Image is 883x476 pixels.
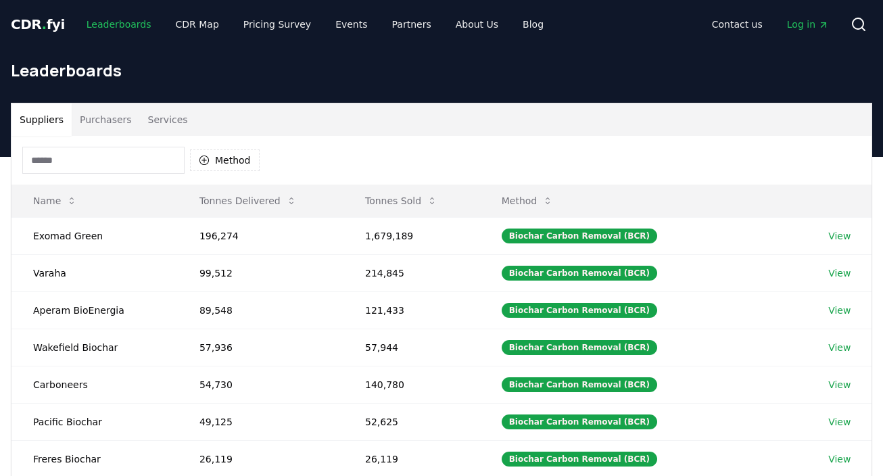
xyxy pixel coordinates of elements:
a: View [828,452,851,466]
td: 121,433 [343,291,480,329]
a: Contact us [701,12,773,37]
button: Name [22,187,88,214]
td: Pacific Biochar [11,403,178,440]
div: Biochar Carbon Removal (BCR) [502,340,657,355]
a: View [828,341,851,354]
div: Biochar Carbon Removal (BCR) [502,377,657,392]
span: Log in [787,18,829,31]
a: View [828,229,851,243]
nav: Main [701,12,840,37]
td: 57,944 [343,329,480,366]
td: 89,548 [178,291,343,329]
a: About Us [445,12,509,37]
td: 140,780 [343,366,480,403]
h1: Leaderboards [11,59,872,81]
td: 49,125 [178,403,343,440]
td: 52,625 [343,403,480,440]
td: Exomad Green [11,217,178,254]
a: Log in [776,12,840,37]
div: Biochar Carbon Removal (BCR) [502,229,657,243]
span: CDR fyi [11,16,65,32]
a: CDR Map [165,12,230,37]
div: Biochar Carbon Removal (BCR) [502,452,657,467]
div: Biochar Carbon Removal (BCR) [502,266,657,281]
td: 196,274 [178,217,343,254]
nav: Main [76,12,554,37]
button: Tonnes Delivered [189,187,308,214]
td: Aperam BioEnergia [11,291,178,329]
button: Purchasers [72,103,140,136]
td: 99,512 [178,254,343,291]
a: View [828,415,851,429]
button: Services [140,103,196,136]
td: 1,679,189 [343,217,480,254]
td: 57,936 [178,329,343,366]
a: Pricing Survey [233,12,322,37]
div: Biochar Carbon Removal (BCR) [502,414,657,429]
a: CDR.fyi [11,15,65,34]
a: Events [325,12,378,37]
a: Partners [381,12,442,37]
a: View [828,266,851,280]
button: Method [491,187,565,214]
td: Varaha [11,254,178,291]
button: Suppliers [11,103,72,136]
a: Blog [512,12,554,37]
button: Tonnes Sold [354,187,448,214]
a: Leaderboards [76,12,162,37]
span: . [42,16,47,32]
td: 54,730 [178,366,343,403]
a: View [828,304,851,317]
div: Biochar Carbon Removal (BCR) [502,303,657,318]
td: Carboneers [11,366,178,403]
button: Method [190,149,260,171]
td: 214,845 [343,254,480,291]
td: Wakefield Biochar [11,329,178,366]
a: View [828,378,851,391]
